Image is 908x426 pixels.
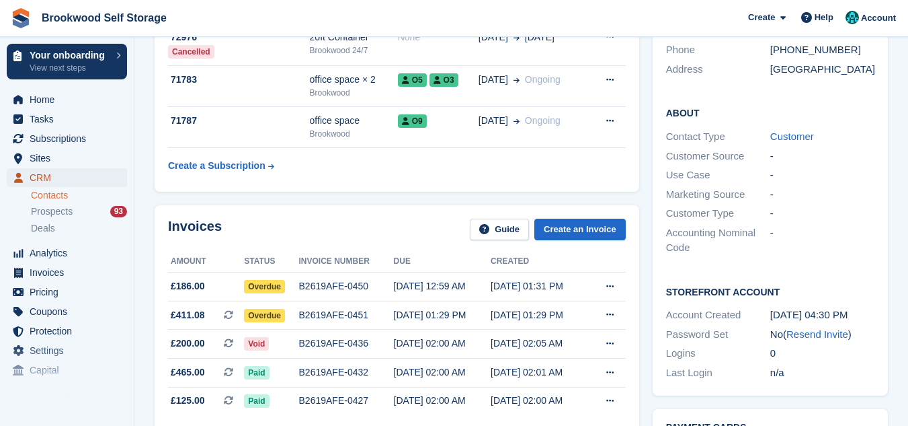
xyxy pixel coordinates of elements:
span: ( ) [783,328,852,340]
a: menu [7,361,127,380]
div: B2619AFE-0451 [299,308,394,322]
div: Accounting Nominal Code [666,225,770,256]
a: menu [7,322,127,341]
span: Analytics [30,244,110,262]
div: Brookwood [310,128,398,140]
span: Paid [244,394,269,408]
a: menu [7,302,127,321]
h2: Invoices [168,219,222,241]
div: - [770,225,874,256]
div: Account Created [666,308,770,323]
span: Tasks [30,110,110,129]
a: Create an Invoice [534,219,626,241]
a: Prospects 93 [31,205,127,219]
span: Subscriptions [30,129,110,148]
span: Prospects [31,205,73,218]
div: - [770,168,874,183]
div: - [770,206,874,221]
div: Last Login [666,365,770,381]
a: menu [7,90,127,109]
div: Marketing Source [666,187,770,203]
span: Sites [30,149,110,168]
div: [PHONE_NUMBER] [770,42,874,58]
div: No [770,327,874,343]
div: [DATE] 01:29 PM [394,308,491,322]
span: Paid [244,366,269,380]
div: office space [310,114,398,128]
div: Password Set [666,327,770,343]
span: [DATE] [479,73,508,87]
a: Resend Invite [786,328,848,340]
div: [DATE] 02:00 AM [394,336,491,351]
span: Ongoing [525,74,561,85]
div: n/a [770,365,874,381]
div: 71787 [168,114,310,128]
a: menu [7,244,127,262]
span: Protection [30,322,110,341]
a: menu [7,263,127,282]
div: 20ft Container [310,30,398,44]
div: Brookwood 24/7 [310,44,398,57]
div: [DATE] 02:00 AM [394,394,491,408]
div: Customer Source [666,149,770,164]
div: [DATE] 02:05 AM [491,336,587,351]
div: - [770,187,874,203]
a: menu [7,283,127,301]
a: Brookwood Self Storage [36,7,172,29]
div: 71783 [168,73,310,87]
div: [DATE] 12:59 AM [394,279,491,293]
h2: Storefront Account [666,285,874,298]
a: menu [7,149,127,168]
span: [DATE] [525,30,554,44]
span: Account [861,11,896,25]
span: £186.00 [171,279,205,293]
div: - [770,149,874,164]
a: menu [7,110,127,129]
a: Customer [770,131,814,142]
div: B2619AFE-0436 [299,336,394,351]
div: Contact Type [666,129,770,145]
span: Ongoing [525,115,561,126]
span: Help [815,11,833,24]
span: Void [244,337,269,351]
span: Deals [31,222,55,235]
span: Home [30,90,110,109]
span: CRM [30,168,110,187]
div: [DATE] 02:01 AM [491,365,587,380]
div: [DATE] 04:30 PM [770,308,874,323]
th: Invoice number [299,251,394,273]
p: View next steps [30,62,110,74]
span: £125.00 [171,394,205,408]
div: Create a Subscription [168,159,265,173]
a: Deals [31,221,127,236]
span: £200.00 [171,336,205,351]
span: £411.08 [171,308,205,322]
div: Phone [666,42,770,58]
div: B2619AFE-0427 [299,394,394,408]
div: None [398,30,479,44]
th: Status [244,251,298,273]
span: [DATE] [479,30,508,44]
img: stora-icon-8386f47178a22dfd0bd8f6a31ec36ba5ce8667c1dd55bd0f319d3a0aa187defe.svg [11,8,31,28]
th: Amount [168,251,244,273]
div: [DATE] 02:00 AM [491,394,587,408]
span: Invoices [30,263,110,282]
th: Created [491,251,587,273]
span: Pricing [30,283,110,301]
span: Overdue [244,309,285,322]
span: [DATE] [479,114,508,128]
div: office space × 2 [310,73,398,87]
span: Capital [30,361,110,380]
a: menu [7,168,127,187]
a: menu [7,341,127,360]
span: O9 [398,114,427,128]
div: 93 [110,206,127,217]
div: [DATE] 01:29 PM [491,308,587,322]
div: Brookwood [310,87,398,99]
a: Create a Subscription [168,153,274,178]
span: Storefront [12,391,134,404]
p: Your onboarding [30,50,110,60]
a: Contacts [31,189,127,202]
div: Logins [666,346,770,361]
div: 72976 [168,30,310,44]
